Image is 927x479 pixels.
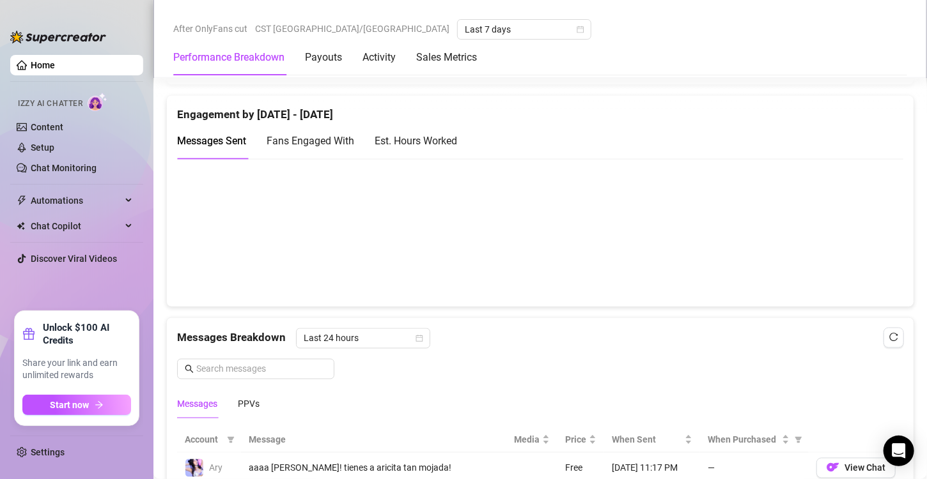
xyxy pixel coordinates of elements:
span: After OnlyFans cut [173,19,247,38]
span: Account [185,433,222,447]
span: calendar [577,26,584,33]
span: Start now [51,400,90,410]
span: Last 24 hours [304,329,423,348]
a: Chat Monitoring [31,163,97,173]
div: Performance Breakdown [173,50,284,65]
div: PPVs [238,397,260,411]
a: Setup [31,142,54,153]
th: Media [506,428,557,453]
th: Price [557,428,604,453]
a: Discover Viral Videos [31,254,117,264]
img: Ary [185,459,203,477]
input: Search messages [196,362,327,376]
span: Messages Sent [177,135,246,147]
th: When Sent [604,428,700,453]
span: View Chat [845,463,885,473]
span: CST [GEOGRAPHIC_DATA]/[GEOGRAPHIC_DATA] [255,19,449,38]
div: Messages [177,397,217,411]
div: Est. Hours Worked [375,133,457,149]
span: Automations [31,190,121,211]
span: filter [792,430,805,450]
a: Settings [31,447,65,457]
span: Chat Copilot [31,216,121,236]
span: When Sent [612,433,682,447]
a: OFView Chat [816,466,896,476]
img: Chat Copilot [17,222,25,231]
span: filter [227,436,235,444]
div: Payouts [305,50,342,65]
a: Content [31,122,63,132]
img: logo-BBDzfeDw.svg [10,31,106,43]
div: Activity [362,50,396,65]
span: When Purchased [708,433,779,447]
span: Media [514,433,540,447]
div: Sales Metrics [416,50,477,65]
div: aaaa [PERSON_NAME]! tienes a aricita tan mojada! [249,461,499,475]
span: Fans Engaged With [267,135,354,147]
span: reload [889,333,898,342]
th: Message [241,428,506,453]
span: thunderbolt [17,195,27,206]
img: OF [827,461,839,474]
span: Izzy AI Chatter [18,98,82,110]
div: Engagement by [DATE] - [DATE] [177,96,903,123]
strong: Unlock $100 AI Credits [43,321,131,347]
span: filter [224,430,237,450]
span: gift [22,328,35,340]
span: calendar [416,335,423,342]
span: search [185,365,194,374]
span: Ary [209,463,222,473]
span: filter [795,436,802,444]
button: OFView Chat [816,458,896,478]
span: arrow-right [95,400,104,409]
span: Share your link and earn unlimited rewards [22,357,131,382]
button: Start nowarrow-right [22,395,131,415]
a: Home [31,60,55,70]
div: Open Intercom Messenger [884,436,914,466]
img: AI Chatter [88,93,107,111]
div: Messages Breakdown [177,328,903,349]
th: When Purchased [700,428,809,453]
span: Price [565,433,586,447]
span: Last 7 days [465,20,584,39]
